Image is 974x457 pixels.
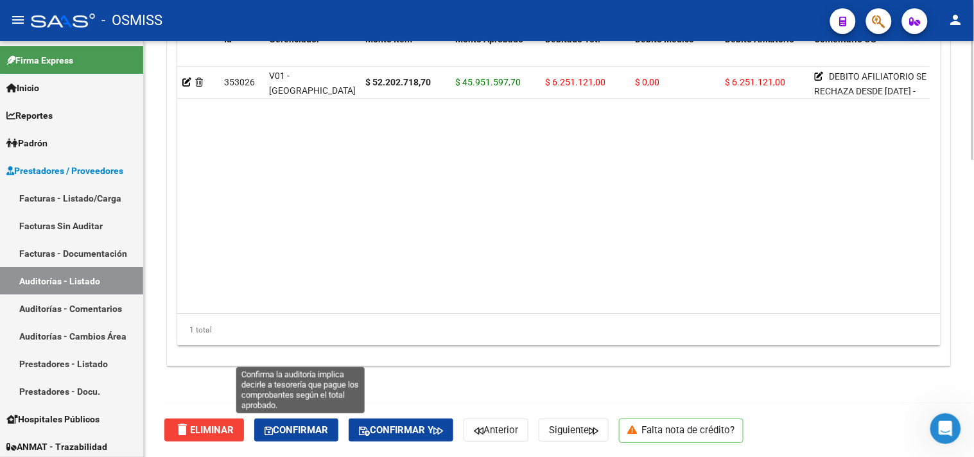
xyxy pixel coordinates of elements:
span: Inicio [6,81,39,95]
datatable-header-cell: Débito Médico [630,26,720,82]
strong: $ 52.202.718,70 [365,77,431,87]
span: Confirmar [265,424,328,436]
button: Siguiente [539,418,609,442]
button: Confirmar y [349,418,453,442]
span: Confirmar y [359,424,443,436]
span: Padrón [6,136,48,150]
p: Falta nota de crédito? [619,418,744,443]
mat-icon: menu [10,12,26,28]
span: DEBITO AFILIATORIO SE RECHAZA DESDE [DATE] - FINALIZACION DEL PERIODO LEGAL DE EXTENSION DE COBER... [815,71,932,140]
datatable-header-cell: Debitado Tot. [540,26,630,82]
span: Reportes [6,108,53,123]
mat-icon: delete [175,422,190,437]
span: ANMAT - Trazabilidad [6,440,107,454]
span: $ 45.951.597,70 [455,77,521,87]
datatable-header-cell: Gerenciador [264,26,360,82]
span: V01 - [GEOGRAPHIC_DATA] [269,71,356,96]
span: - OSMISS [101,6,162,35]
span: $ 6.251.121,00 [725,77,785,87]
iframe: Intercom live chat [930,413,961,444]
span: 353026 [224,77,255,87]
mat-icon: person [948,12,964,28]
span: Firma Express [6,53,73,67]
button: Anterior [464,418,528,442]
datatable-header-cell: Comentario OS [810,26,938,82]
datatable-header-cell: Débito Afiliatorio [720,26,810,82]
span: Prestadores / Proveedores [6,164,123,178]
div: 1 total [177,314,941,346]
span: Siguiente [549,424,598,436]
span: Hospitales Públicos [6,412,100,426]
span: $ 6.251.121,00 [545,77,605,87]
button: Confirmar [254,418,338,442]
datatable-header-cell: Id [219,26,264,82]
datatable-header-cell: Monto Item [360,26,450,82]
span: $ 0,00 [635,77,659,87]
datatable-header-cell: Monto Aprobado [450,26,540,82]
span: Eliminar [175,424,234,436]
button: Eliminar [164,418,244,442]
span: Anterior [474,424,518,436]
